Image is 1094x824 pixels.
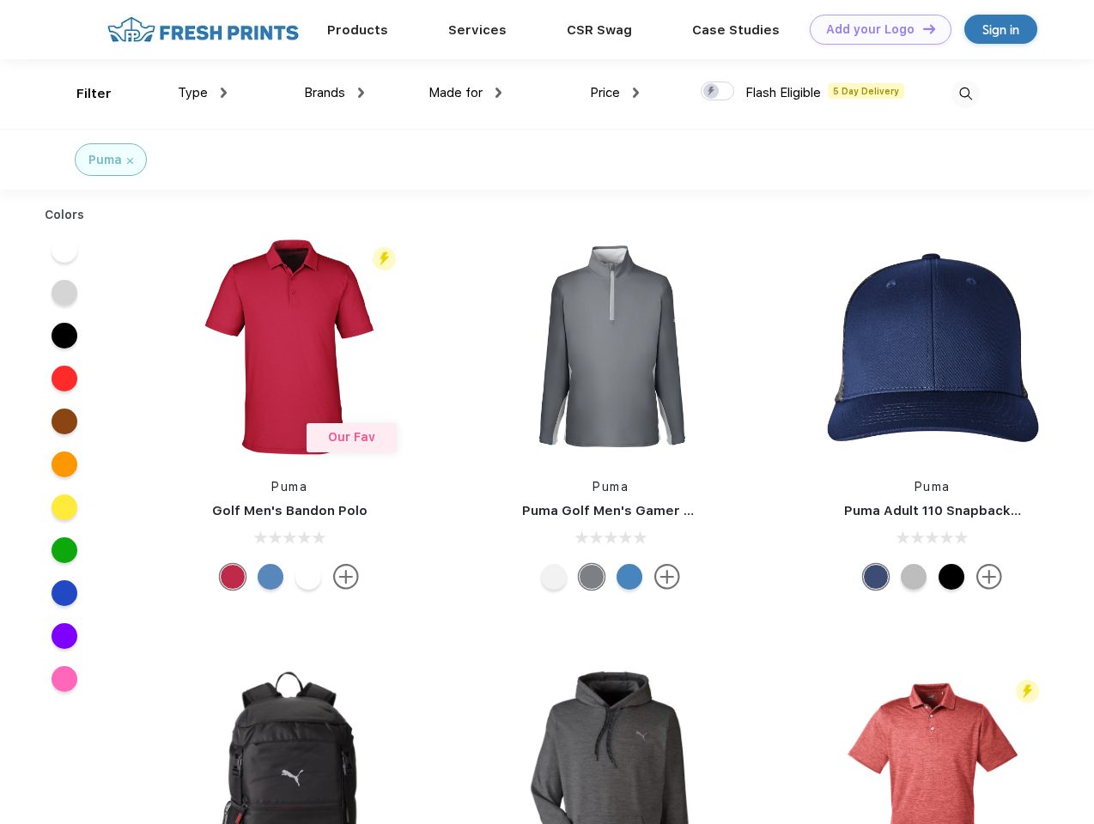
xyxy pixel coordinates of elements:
[1016,680,1039,703] img: flash_active_toggle.svg
[32,206,98,224] div: Colors
[127,158,133,164] img: filter_cancel.svg
[327,22,388,38] a: Products
[220,564,246,590] div: Ski Patrol
[495,88,501,98] img: dropdown.png
[221,88,227,98] img: dropdown.png
[541,564,567,590] div: Bright White
[964,15,1037,44] a: Sign in
[178,85,208,100] span: Type
[76,84,112,104] div: Filter
[915,480,951,494] a: Puma
[373,247,396,270] img: flash_active_toggle.svg
[617,564,642,590] div: Bright Cobalt
[863,564,889,590] div: Peacoat Qut Shd
[496,233,725,461] img: func=resize&h=266
[901,564,927,590] div: Quarry with Brt Whit
[295,564,321,590] div: Bright White
[522,503,793,518] a: Puma Golf Men's Gamer Golf Quarter-Zip
[271,480,307,494] a: Puma
[593,480,629,494] a: Puma
[828,83,904,99] span: 5 Day Delivery
[567,22,632,38] a: CSR Swag
[579,564,605,590] div: Quiet Shade
[358,88,364,98] img: dropdown.png
[448,22,507,38] a: Services
[923,24,935,33] img: DT
[258,564,283,590] div: Lake Blue
[175,233,404,461] img: func=resize&h=266
[745,85,821,100] span: Flash Eligible
[102,15,304,45] img: fo%20logo%202.webp
[951,80,980,108] img: desktop_search.svg
[976,564,1002,590] img: more.svg
[982,20,1019,39] div: Sign in
[654,564,680,590] img: more.svg
[590,85,620,100] span: Price
[428,85,483,100] span: Made for
[826,22,915,37] div: Add your Logo
[304,85,345,100] span: Brands
[939,564,964,590] div: Pma Blk Pma Blk
[328,430,375,444] span: Our Fav
[212,503,368,518] a: Golf Men's Bandon Polo
[88,151,122,169] div: Puma
[633,88,639,98] img: dropdown.png
[818,233,1047,461] img: func=resize&h=266
[333,564,359,590] img: more.svg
